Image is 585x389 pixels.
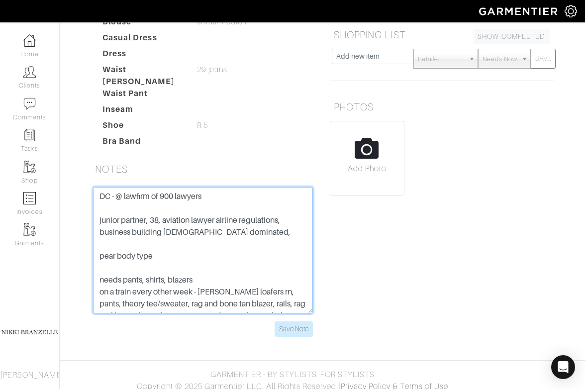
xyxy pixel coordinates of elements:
h5: NOTES [91,159,315,179]
span: Retailer [418,49,465,69]
dt: Casual Dress [95,32,190,48]
div: Open Intercom Messenger [551,355,575,379]
dt: Inseam [95,103,190,119]
img: comment-icon-a0a6a9ef722e966f86d9cbdc48e553b5cf19dbc54f86b18d962a5391bc8f6eb6.png [23,97,36,110]
span: 8.5 [197,119,207,131]
span: 29 jeans [197,64,227,76]
img: garmentier-logo-header-white-b43fb05a5012e4ada735d5af1a66efaba907eab6374d6393d1fbf88cb4ef424d.png [474,2,565,20]
img: garments-icon-b7da505a4dc4fd61783c78ac3ca0ef83fa9d6f193b1c9dc38574b1d14d53ca28.png [23,223,36,236]
img: garments-icon-b7da505a4dc4fd61783c78ac3ca0ef83fa9d6f193b1c9dc38574b1d14d53ca28.png [23,161,36,173]
dt: Waist Pant [95,88,190,103]
dt: Blouse [95,16,190,32]
img: dashboard-icon-dbcd8f5a0b271acd01030246c82b418ddd0df26cd7fceb0bd07c9910d44c42f6.png [23,34,36,47]
h5: PHOTOS [330,97,554,117]
button: SAVE [531,49,556,69]
dt: Dress [95,48,190,64]
img: clients-icon-6bae9207a08558b7cb47a8932f037763ab4055f8c8b6bfacd5dc20c3e0201464.png [23,66,36,78]
textarea: DC - @ lawfirm of 900 lawyers junior partner, 38, aviation lawyer airline regulations, business b... [93,187,313,313]
input: Save Note [275,321,313,337]
img: reminder-icon-8004d30b9f0a5d33ae49ab947aed9ed385cf756f9e5892f1edd6e32f2345188e.png [23,129,36,141]
img: orders-icon-0abe47150d42831381b5fb84f609e132dff9fe21cb692f30cb5eec754e2cba89.png [23,192,36,204]
a: SHOW COMPLETED [473,29,550,44]
span: Needs Now [483,49,517,69]
dt: Waist [PERSON_NAME] [95,64,190,88]
h5: SHOPPING LIST [330,25,554,45]
img: gear-icon-white-bd11855cb880d31180b6d7d6211b90ccbf57a29d726f0c71d8c61bd08dd39cc2.png [565,5,577,17]
input: Add new item [332,49,414,64]
dt: Shoe [95,119,190,135]
dt: Bra Band [95,135,190,151]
